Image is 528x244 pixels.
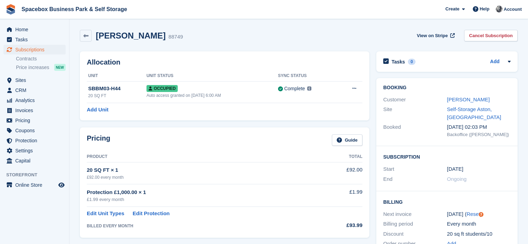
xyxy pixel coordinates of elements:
th: Total [318,151,362,162]
div: End [383,175,447,183]
div: 88749 [168,33,183,41]
div: £1.99 every month [87,196,318,203]
a: menu [3,126,66,135]
span: Pricing [15,116,57,125]
span: Create [445,6,459,12]
span: Ongoing [447,176,467,182]
th: Unit [87,70,146,82]
div: £93.99 [318,221,362,229]
span: Analytics [15,95,57,105]
span: Home [15,25,57,34]
div: Booked [383,123,447,138]
img: icon-info-grey-7440780725fd019a000dd9b08b2336e03edf1995a4989e88bcd33f0948082b44.svg [307,86,311,91]
span: Storefront [6,171,69,178]
div: Billing period [383,220,447,228]
span: Occupied [146,85,178,92]
a: menu [3,156,66,166]
th: Sync Status [278,70,337,82]
div: Tooltip anchor [478,211,484,218]
span: Tasks [15,35,57,44]
a: [PERSON_NAME] [447,96,490,102]
span: Sites [15,75,57,85]
div: NEW [54,64,66,71]
span: Online Store [15,180,57,190]
a: menu [3,45,66,54]
a: menu [3,116,66,125]
a: menu [3,95,66,105]
div: Next invoice [383,210,447,218]
div: Discount [383,230,447,238]
a: menu [3,25,66,34]
a: menu [3,35,66,44]
span: Protection [15,136,57,145]
img: stora-icon-8386f47178a22dfd0bd8f6a31ec36ba5ce8667c1dd55bd0f319d3a0aa187defe.svg [6,4,16,15]
div: BILLED EVERY MONTH [87,223,318,229]
td: £1.99 [318,184,362,207]
span: View on Stripe [417,32,448,39]
div: Start [383,165,447,173]
div: 0 [408,59,416,65]
a: Guide [332,134,362,146]
a: menu [3,136,66,145]
div: 20 SQ FT × 1 [87,166,318,174]
div: Auto access granted on [DATE] 6:00 AM [146,92,278,99]
h2: Subscription [383,153,511,160]
div: Backoffice ([PERSON_NAME]) [447,131,511,138]
a: Price increases NEW [16,64,66,71]
a: Spacebox Business Park & Self Storage [19,3,130,15]
a: menu [3,75,66,85]
span: Capital [15,156,57,166]
h2: Allocation [87,58,362,66]
a: menu [3,146,66,155]
a: Preview store [57,181,66,189]
div: Customer [383,96,447,104]
h2: Pricing [87,134,110,146]
a: Contracts [16,56,66,62]
a: Self-Storage Aston, [GEOGRAPHIC_DATA] [447,106,501,120]
span: Account [504,6,522,13]
div: [DATE] ( ) [447,210,511,218]
h2: Booking [383,85,511,91]
span: CRM [15,85,57,95]
h2: Tasks [392,59,405,65]
time: 2025-06-06 00:00:00 UTC [447,165,463,173]
a: menu [3,180,66,190]
a: Add Unit [87,106,108,114]
a: menu [3,106,66,115]
span: Settings [15,146,57,155]
th: Unit Status [146,70,278,82]
div: Protection £1,000.00 × 1 [87,188,318,196]
a: Add [490,58,500,66]
h2: Billing [383,198,511,205]
span: Subscriptions [15,45,57,54]
span: Coupons [15,126,57,135]
span: Help [480,6,489,12]
div: [DATE] 02:03 PM [447,123,511,131]
a: View on Stripe [414,30,456,41]
div: 20 SQ FT [88,93,146,99]
td: £92.00 [318,162,362,184]
a: Edit Unit Types [87,210,124,218]
h2: [PERSON_NAME] [96,31,166,40]
span: Price increases [16,64,49,71]
div: Every month [447,220,511,228]
div: SBBM03-H44 [88,85,146,93]
a: menu [3,85,66,95]
div: Site [383,106,447,121]
span: Invoices [15,106,57,115]
a: Edit Protection [133,210,170,218]
a: Cancel Subscription [464,30,518,41]
div: Complete [284,85,305,92]
div: 20 sq ft students/10 [447,230,511,238]
img: SUDIPTA VIRMANI [496,6,503,12]
div: £92.00 every month [87,174,318,180]
th: Product [87,151,318,162]
a: Reset [467,211,480,217]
